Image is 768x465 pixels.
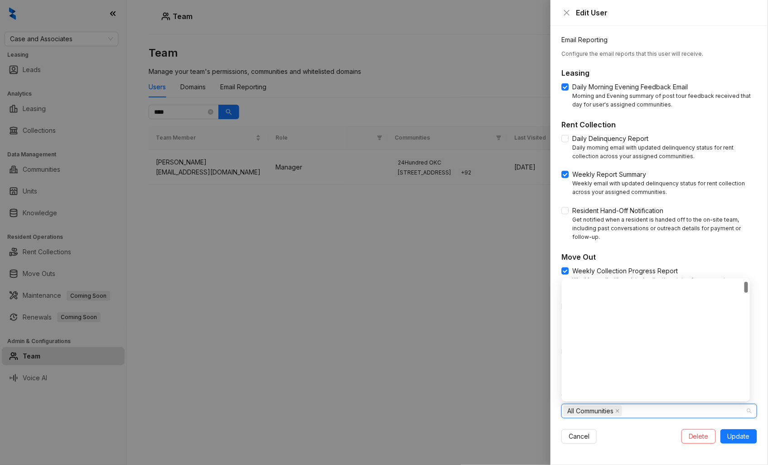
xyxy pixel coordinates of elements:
[681,429,716,444] button: Delete
[561,119,757,130] h5: Rent Collection
[561,35,613,45] label: Email Reporting
[572,179,757,197] div: Weekly email with updated delinquency status for rent collection across your assigned communities.
[563,9,570,16] span: close
[728,431,750,441] span: Update
[569,170,650,179] span: Weekly Report Summary
[615,409,620,413] span: close
[561,252,757,262] h5: Move Out
[572,144,757,161] div: Daily morning email with updated delinquency status for rent collection across your assigned comm...
[569,206,667,216] span: Resident Hand-Off Notification
[561,390,605,400] label: Communities
[561,7,572,18] button: Close
[689,431,709,441] span: Delete
[569,82,691,92] span: Daily Morning Evening Feedback Email
[572,276,757,293] div: Weekly email with updated collection status for move outs across your assigned communities.
[569,266,681,276] span: Weekly Collection Progress Report
[569,431,589,441] span: Cancel
[624,406,626,417] input: Communities
[561,50,703,57] span: Configure the email reports that this user will receive.
[572,92,757,109] div: Morning and Evening summary of post tour feedback received that day for user's assigned communities.
[563,406,622,417] span: All Communities
[720,429,757,444] button: Update
[561,429,597,444] button: Cancel
[572,216,757,242] div: Get notified when a resident is handed off to the on-site team, including past conversations or o...
[569,134,652,144] span: Daily Delinquency Report
[567,406,613,416] span: All Communities
[576,7,757,18] div: Edit User
[561,68,757,78] h5: Leasing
